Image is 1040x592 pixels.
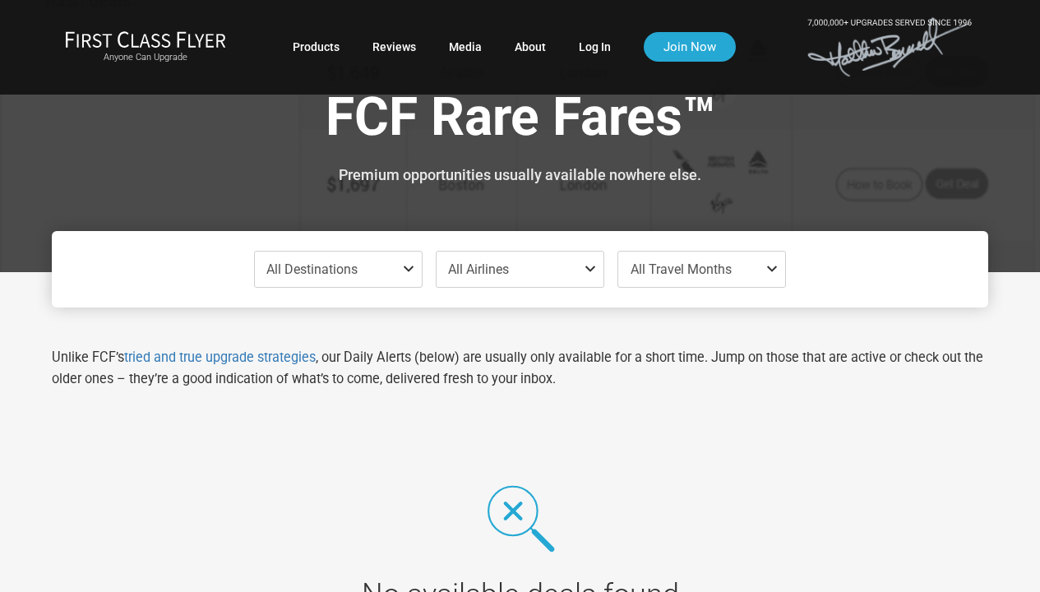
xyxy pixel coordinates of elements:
[449,32,482,62] a: Media
[448,261,509,277] span: All Airlines
[644,32,736,62] a: Join Now
[124,349,316,365] a: tried and true upgrade strategies
[65,30,226,48] img: First Class Flyer
[579,32,611,62] a: Log In
[266,261,358,277] span: All Destinations
[631,261,732,277] span: All Travel Months
[293,32,340,62] a: Products
[64,89,976,152] h1: FCF Rare Fares™
[65,30,226,63] a: First Class FlyerAnyone Can Upgrade
[64,167,976,183] h3: Premium opportunities usually available nowhere else.
[372,32,416,62] a: Reviews
[52,347,988,390] p: Unlike FCF’s , our Daily Alerts (below) are usually only available for a short time. Jump on thos...
[65,52,226,63] small: Anyone Can Upgrade
[515,32,546,62] a: About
